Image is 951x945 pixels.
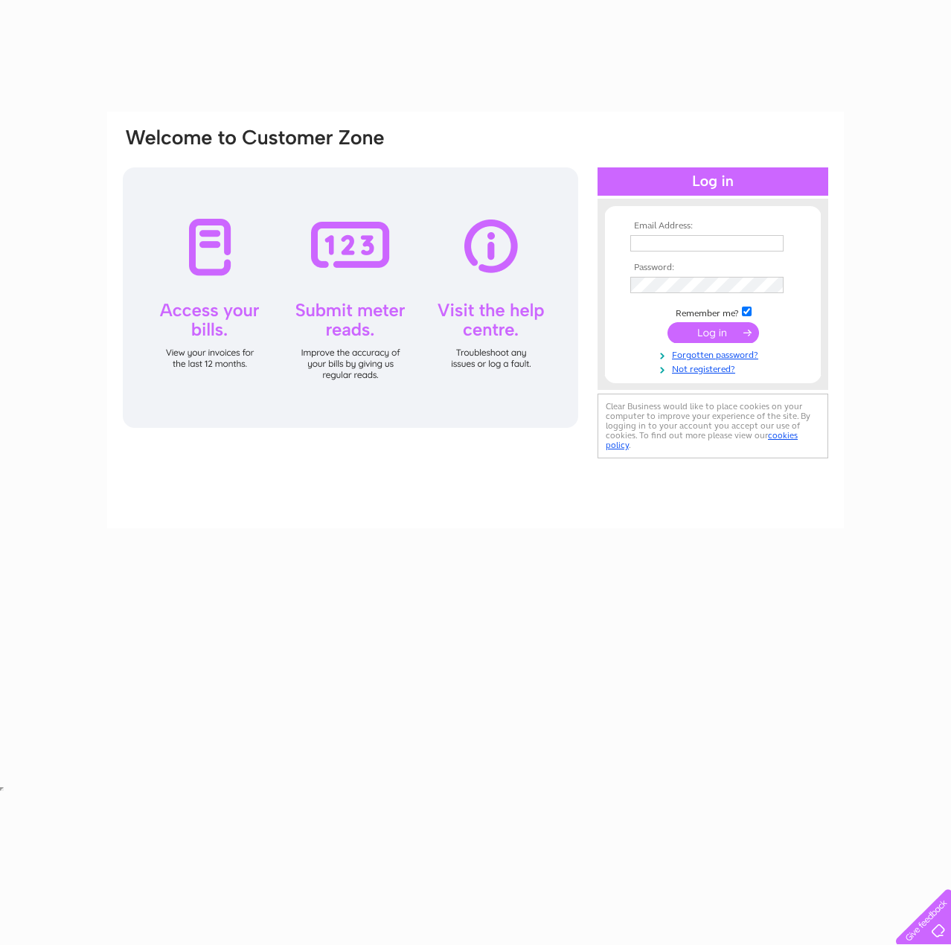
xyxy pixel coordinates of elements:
th: Password: [627,263,799,273]
input: Submit [667,322,759,343]
td: Remember me? [627,304,799,319]
div: Clear Business would like to place cookies on your computer to improve your experience of the sit... [598,394,828,458]
th: Email Address: [627,221,799,231]
a: Not registered? [630,361,799,375]
a: Forgotten password? [630,347,799,361]
a: cookies policy [606,430,798,450]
